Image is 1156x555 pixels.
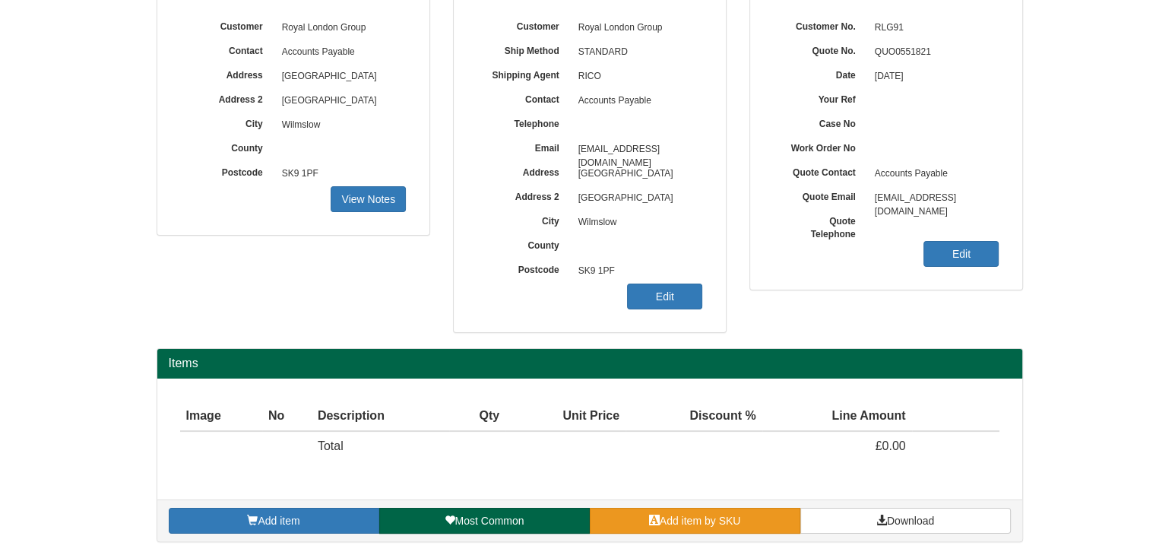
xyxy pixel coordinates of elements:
[312,431,449,461] td: Total
[505,401,626,432] th: Unit Price
[762,401,912,432] th: Line Amount
[449,401,505,432] th: Qty
[571,40,703,65] span: STANDARD
[477,235,571,252] label: County
[867,40,999,65] span: QUO0551821
[773,40,867,58] label: Quote No.
[773,113,867,131] label: Case No
[180,40,274,58] label: Contact
[180,16,274,33] label: Customer
[262,401,312,432] th: No
[477,40,571,58] label: Ship Method
[773,16,867,33] label: Customer No.
[258,515,299,527] span: Add item
[274,40,407,65] span: Accounts Payable
[800,508,1011,534] a: Download
[274,113,407,138] span: Wilmslow
[477,162,571,179] label: Address
[571,16,703,40] span: Royal London Group
[773,162,867,179] label: Quote Contact
[773,89,867,106] label: Your Ref
[274,162,407,186] span: SK9 1PF
[169,357,1011,370] h2: Items
[180,65,274,82] label: Address
[477,113,571,131] label: Telephone
[571,186,703,211] span: [GEOGRAPHIC_DATA]
[867,16,999,40] span: RLG91
[773,186,867,204] label: Quote Email
[477,211,571,228] label: City
[477,16,571,33] label: Customer
[626,401,762,432] th: Discount %
[571,211,703,235] span: Wilmslow
[180,89,274,106] label: Address 2
[867,186,999,211] span: [EMAIL_ADDRESS][DOMAIN_NAME]
[571,259,703,284] span: SK9 1PF
[876,439,906,452] span: £0.00
[331,186,406,212] a: View Notes
[180,401,262,432] th: Image
[180,138,274,155] label: County
[477,138,571,155] label: Email
[773,211,867,241] label: Quote Telephone
[180,113,274,131] label: City
[867,65,999,89] span: [DATE]
[312,401,449,432] th: Description
[571,138,703,162] span: [EMAIL_ADDRESS][DOMAIN_NAME]
[274,65,407,89] span: [GEOGRAPHIC_DATA]
[477,259,571,277] label: Postcode
[923,241,999,267] a: Edit
[867,162,999,186] span: Accounts Payable
[477,65,571,82] label: Shipping Agent
[454,515,524,527] span: Most Common
[477,186,571,204] label: Address 2
[887,515,934,527] span: Download
[571,65,703,89] span: RICO
[274,89,407,113] span: [GEOGRAPHIC_DATA]
[773,65,867,82] label: Date
[627,284,702,309] a: Edit
[477,89,571,106] label: Contact
[773,138,867,155] label: Work Order No
[274,16,407,40] span: Royal London Group
[571,89,703,113] span: Accounts Payable
[180,162,274,179] label: Postcode
[571,162,703,186] span: [GEOGRAPHIC_DATA]
[660,515,741,527] span: Add item by SKU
